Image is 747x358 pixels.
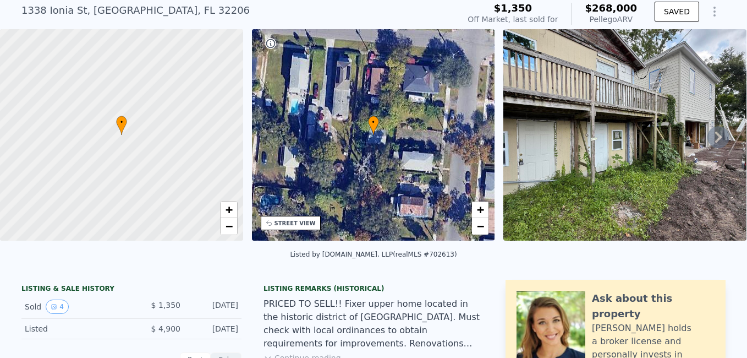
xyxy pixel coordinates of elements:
[25,300,123,314] div: Sold
[221,218,237,235] a: Zoom out
[494,2,532,14] span: $1,350
[21,284,241,295] div: LISTING & SALE HISTORY
[151,301,180,310] span: $ 1,350
[116,117,127,127] span: •
[477,219,484,233] span: −
[116,116,127,135] div: •
[368,116,379,135] div: •
[274,219,316,227] div: STREET VIEW
[225,219,232,233] span: −
[472,218,488,235] a: Zoom out
[585,14,637,25] div: Pellego ARV
[472,202,488,218] a: Zoom in
[21,3,250,18] div: 1338 Ionia St , [GEOGRAPHIC_DATA] , FL 32206
[368,117,379,127] span: •
[189,300,238,314] div: [DATE]
[503,29,746,241] img: Sale: 158155806 Parcel: 33954111
[585,2,637,14] span: $268,000
[655,2,699,21] button: SAVED
[151,324,180,333] span: $ 4,900
[189,323,238,334] div: [DATE]
[704,1,726,23] button: Show Options
[477,203,484,216] span: +
[263,297,484,350] div: PRICED TO SELL!! Fixer upper home located in the historic district of [GEOGRAPHIC_DATA]. Must che...
[46,300,69,314] button: View historical data
[225,203,232,216] span: +
[290,251,457,258] div: Listed by [DOMAIN_NAME], LLP (realMLS #702613)
[221,202,237,218] a: Zoom in
[263,284,484,293] div: Listing Remarks (Historical)
[25,323,123,334] div: Listed
[468,14,558,25] div: Off Market, last sold for
[592,291,715,322] div: Ask about this property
